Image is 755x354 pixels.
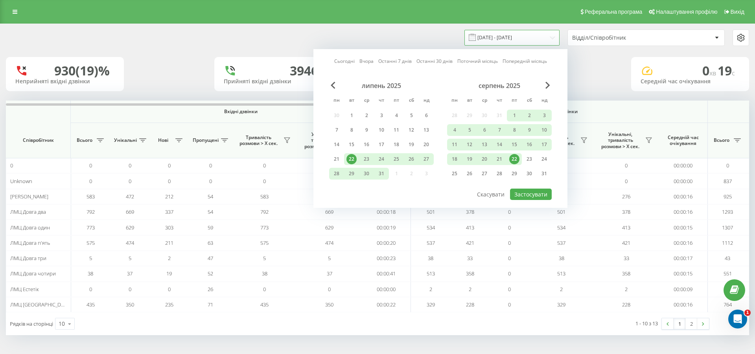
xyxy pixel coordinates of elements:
span: 0 [625,162,628,169]
span: 0 [129,162,131,169]
a: Останні 30 днів [416,57,453,65]
div: чт 14 серп 2025 р. [492,139,507,150]
div: сб 19 лип 2025 р. [404,139,419,150]
div: пт 25 лип 2025 р. [389,153,404,165]
div: чт 21 серп 2025 р. [492,153,507,165]
span: 1 [744,310,751,316]
span: Реферальна програма [585,9,643,15]
div: 3946 [290,63,318,78]
abbr: неділя [538,95,550,107]
div: 14 [331,139,342,150]
span: c [732,69,735,77]
span: ЛМЦ Естетік [10,286,39,293]
span: 43 [725,255,730,262]
div: вт 12 серп 2025 р. [462,139,477,150]
abbr: четвер [494,95,505,107]
a: Останні 7 днів [378,57,412,65]
div: 7 [494,125,505,135]
div: серпень 2025 [447,82,552,90]
div: 3 [539,110,549,121]
span: Пропущені [193,137,219,143]
span: 1112 [722,239,733,246]
abbr: субота [523,95,535,107]
span: 0 [263,162,266,169]
div: сб 2 серп 2025 р. [522,110,537,121]
abbr: неділя [420,95,432,107]
div: чт 28 серп 2025 р. [492,168,507,180]
div: 12 [406,125,416,135]
span: 0 [508,224,511,231]
abbr: п’ятниця [508,95,520,107]
a: Поточний місяць [457,57,498,65]
td: 00:00:00 [362,282,411,297]
span: 773 [260,224,269,231]
div: пт 11 лип 2025 р. [389,124,404,136]
div: 10 [59,320,65,328]
span: 0 [263,286,266,293]
abbr: субота [405,95,417,107]
span: 0 [263,178,266,185]
span: 0 [209,162,212,169]
div: нд 17 серп 2025 р. [537,139,552,150]
div: сб 5 лип 2025 р. [404,110,419,121]
abbr: п’ятниця [390,95,402,107]
span: 54 [208,208,213,215]
div: 27 [421,154,431,164]
span: 534 [557,224,565,231]
div: пт 18 лип 2025 р. [389,139,404,150]
div: ср 2 лип 2025 р. [359,110,374,121]
div: 4 [391,110,401,121]
span: 0 [209,178,212,185]
div: 29 [509,169,519,179]
span: 37 [127,270,133,277]
div: 24 [539,154,549,164]
td: 00:00:23 [362,251,411,266]
span: 669 [126,208,134,215]
span: 837 [724,178,732,185]
div: 10 [539,125,549,135]
span: 2 [625,286,628,293]
span: 211 [165,239,173,246]
span: 421 [622,239,630,246]
div: 8 [509,125,519,135]
span: 350 [126,301,134,308]
span: 0 [508,208,511,215]
div: сб 9 серп 2025 р. [522,124,537,136]
div: 26 [464,169,475,179]
span: 513 [427,270,435,277]
button: Застосувати [510,189,552,200]
div: нд 24 серп 2025 р. [537,153,552,165]
div: чт 10 лип 2025 р. [374,124,389,136]
div: 13 [421,125,431,135]
a: Сьогодні [334,57,355,65]
abbr: середа [479,95,490,107]
span: 358 [622,270,630,277]
span: 2 [560,286,563,293]
div: вт 5 серп 2025 р. [462,124,477,136]
abbr: середа [361,95,372,107]
div: нд 20 лип 2025 р. [419,139,434,150]
span: 501 [557,208,565,215]
span: 583 [87,193,95,200]
span: 474 [126,239,134,246]
span: 0 [168,286,171,293]
div: ср 6 серп 2025 р. [477,124,492,136]
span: 534 [427,224,435,231]
div: 3 [376,110,387,121]
span: 472 [126,193,134,200]
div: чт 7 серп 2025 р. [492,124,507,136]
div: Відділ/Співробітник [572,35,666,41]
span: 583 [260,193,269,200]
div: 25 [449,169,460,179]
span: 0 [328,286,331,293]
a: 1 [674,318,685,329]
span: 421 [466,239,474,246]
div: 23 [361,154,372,164]
span: 2 [429,286,432,293]
div: 31 [539,169,549,179]
div: нд 31 серп 2025 р. [537,168,552,180]
iframe: Intercom live chat [728,310,747,328]
div: Неприйняті вхідні дзвінки [15,78,114,85]
div: 31 [376,169,387,179]
div: 11 [391,125,401,135]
